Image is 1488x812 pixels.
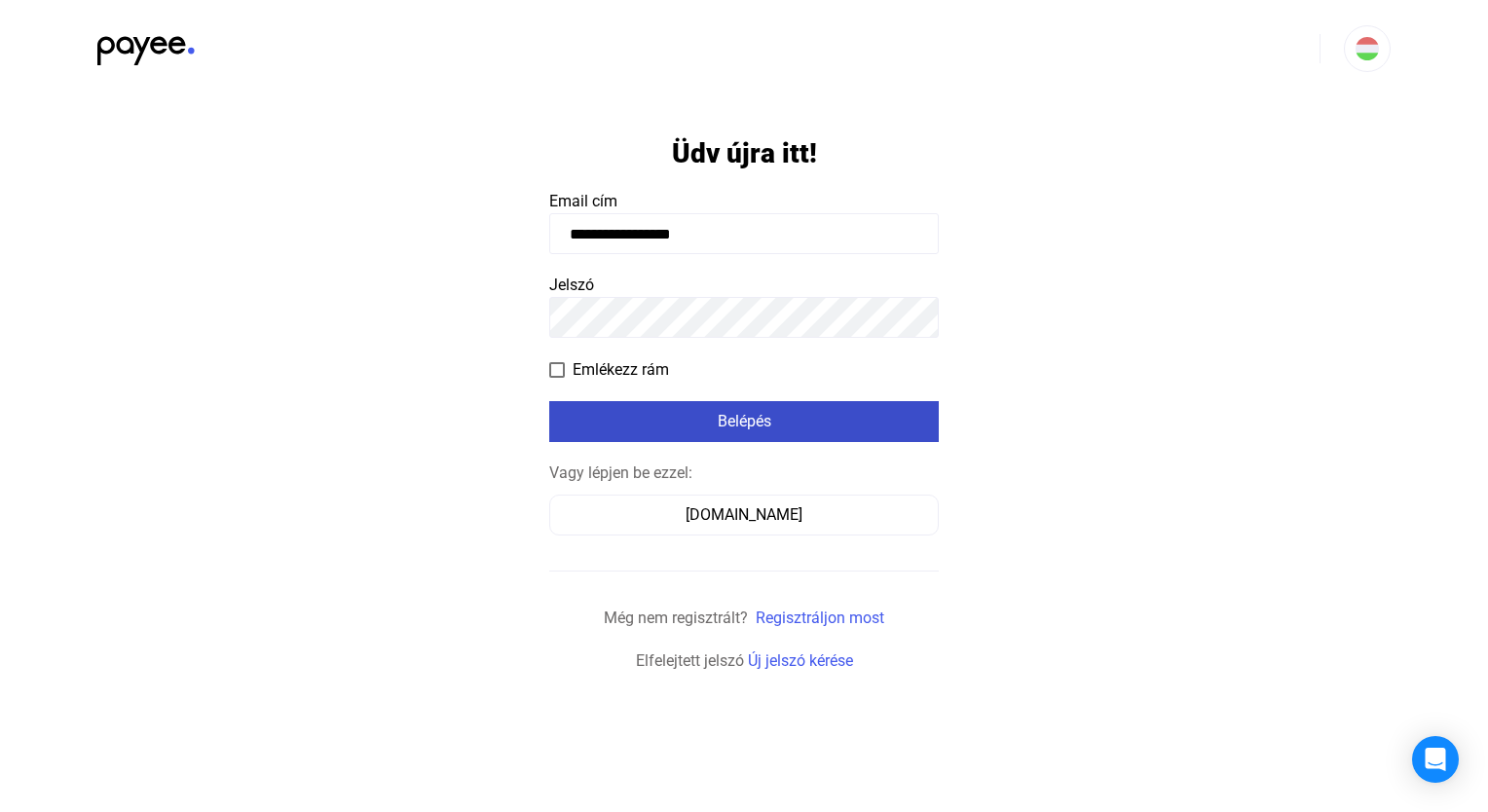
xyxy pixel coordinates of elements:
div: Nyissa meg az Intercom Messengert [1412,736,1459,783]
a: [DOMAIN_NAME] [549,505,939,524]
button: Belépés [549,401,939,442]
span: Jelszó [549,276,594,294]
img: black-payee-blue-dot.svg [97,25,195,65]
button: HU [1344,25,1391,72]
div: Vagy lépjen be ezzel: [549,461,939,485]
span: Elfelejtett jelszó [636,651,744,670]
span: Email cím [549,192,617,210]
font: [DOMAIN_NAME] [686,505,802,524]
font: Belépés [718,412,771,430]
img: HU [1356,37,1379,60]
font: Emlékezz rám [573,360,669,379]
span: Még nem regisztrált? [604,609,748,627]
a: Regisztráljon most [756,609,884,627]
button: [DOMAIN_NAME] [549,495,939,535]
a: Új jelszó kérése [748,651,853,670]
h1: Üdv újra itt! [672,136,817,170]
